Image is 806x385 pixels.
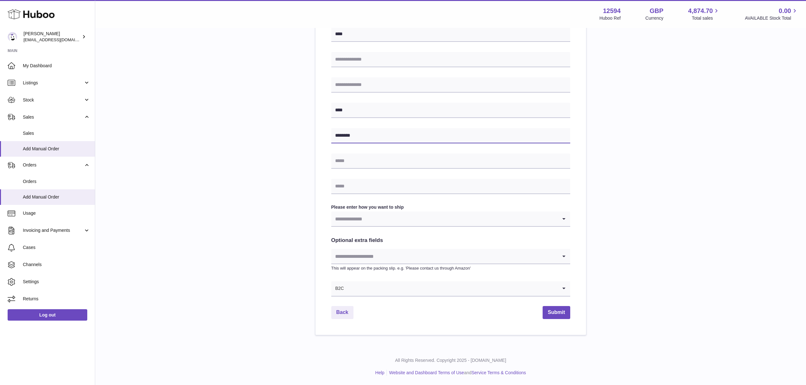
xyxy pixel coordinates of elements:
[387,370,526,376] li: and
[389,370,464,375] a: Website and Dashboard Terms of Use
[331,306,353,319] a: Back
[23,114,83,120] span: Sales
[472,370,526,375] a: Service Terms & Conditions
[779,7,791,15] span: 0.00
[8,32,17,42] img: internalAdmin-12594@internal.huboo.com
[23,179,90,185] span: Orders
[8,309,87,321] a: Log out
[23,130,90,136] span: Sales
[23,37,93,42] span: [EMAIL_ADDRESS][DOMAIN_NAME]
[23,210,90,216] span: Usage
[331,212,570,227] div: Search for option
[331,237,570,244] h2: Optional extra fields
[688,7,713,15] span: 4,874.70
[23,194,90,200] span: Add Manual Order
[331,265,570,271] p: This will appear on the packing slip. e.g. 'Please contact us through Amazon'
[100,357,801,363] p: All Rights Reserved. Copyright 2025 - [DOMAIN_NAME]
[331,212,558,226] input: Search for option
[603,7,621,15] strong: 12594
[23,63,90,69] span: My Dashboard
[599,15,621,21] div: Huboo Ref
[688,7,720,21] a: 4,874.70 Total sales
[375,370,385,375] a: Help
[23,97,83,103] span: Stock
[543,306,570,319] button: Submit
[331,204,570,210] label: Please enter how you want to ship
[344,281,558,296] input: Search for option
[745,7,798,21] a: 0.00 AVAILABLE Stock Total
[331,249,558,264] input: Search for option
[645,15,664,21] div: Currency
[23,227,83,233] span: Invoicing and Payments
[650,7,663,15] strong: GBP
[23,245,90,251] span: Cases
[23,262,90,268] span: Channels
[23,80,83,86] span: Listings
[23,296,90,302] span: Returns
[331,281,570,297] div: Search for option
[23,162,83,168] span: Orders
[23,31,81,43] div: [PERSON_NAME]
[692,15,720,21] span: Total sales
[331,281,344,296] span: B2C
[331,249,570,264] div: Search for option
[23,146,90,152] span: Add Manual Order
[23,279,90,285] span: Settings
[745,15,798,21] span: AVAILABLE Stock Total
